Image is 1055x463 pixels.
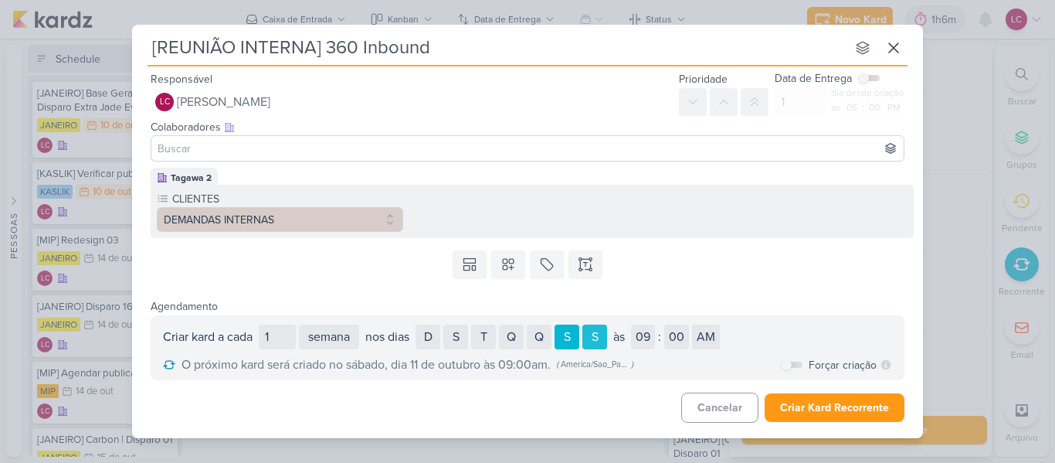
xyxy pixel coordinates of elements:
input: Kard Sem Título [148,34,846,62]
div: Terça-feira [471,325,496,349]
button: DEMANDAS INTERNAS [157,207,403,232]
label: Data de Entrega [775,70,852,87]
div: : [658,328,661,346]
div: Tagawa 2 [171,171,212,185]
label: Forçar criação [809,357,877,373]
label: Agendamento [151,300,218,313]
div: Sábado [582,325,607,349]
div: Laís Costa [155,93,174,111]
input: Buscar [154,139,901,158]
div: Segunda-feira [443,325,468,349]
div: ) [632,359,634,371]
div: Colaboradores [151,119,904,135]
div: Quinta-feira [527,325,551,349]
p: LC [160,98,170,107]
div: Sexta-feira [555,325,579,349]
div: às [613,328,625,346]
label: Prioridade [679,73,728,86]
div: Quarta-feira [499,325,524,349]
div: Criar kard a cada [163,328,253,346]
div: Domingo [416,325,440,349]
div: dia desde criação [831,87,904,100]
button: Cancelar [681,393,758,423]
div: nos dias [365,328,409,346]
span: O próximo kard será criado no sábado, dia 11 de outubro às 09:00am. [181,356,551,374]
label: Responsável [151,73,212,86]
div: às [831,100,842,114]
label: CLIENTES [171,191,403,207]
div: ( [557,359,559,371]
button: Criar Kard Recorrente [765,393,904,422]
div: : [862,100,864,114]
span: [PERSON_NAME] [177,93,270,111]
button: LC [PERSON_NAME] [151,88,673,116]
